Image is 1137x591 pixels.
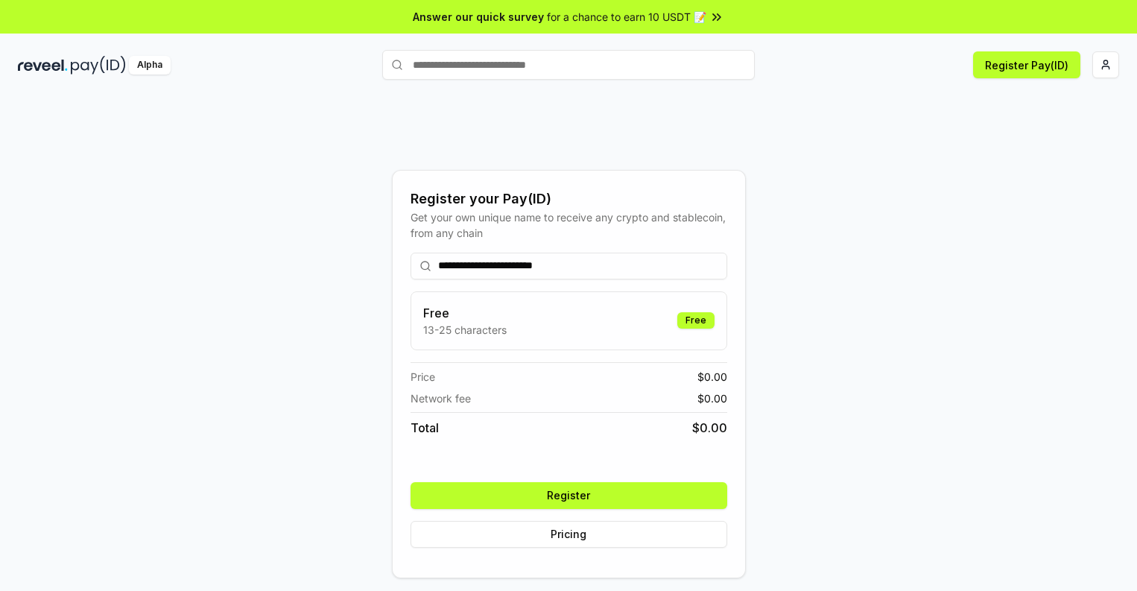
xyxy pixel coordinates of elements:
[677,312,715,329] div: Free
[411,209,727,241] div: Get your own unique name to receive any crypto and stablecoin, from any chain
[697,391,727,406] span: $ 0.00
[423,322,507,338] p: 13-25 characters
[411,369,435,385] span: Price
[692,419,727,437] span: $ 0.00
[547,9,706,25] span: for a chance to earn 10 USDT 📝
[423,304,507,322] h3: Free
[71,56,126,75] img: pay_id
[18,56,68,75] img: reveel_dark
[697,369,727,385] span: $ 0.00
[129,56,171,75] div: Alpha
[411,521,727,548] button: Pricing
[411,391,471,406] span: Network fee
[411,419,439,437] span: Total
[411,482,727,509] button: Register
[413,9,544,25] span: Answer our quick survey
[973,51,1080,78] button: Register Pay(ID)
[411,189,727,209] div: Register your Pay(ID)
